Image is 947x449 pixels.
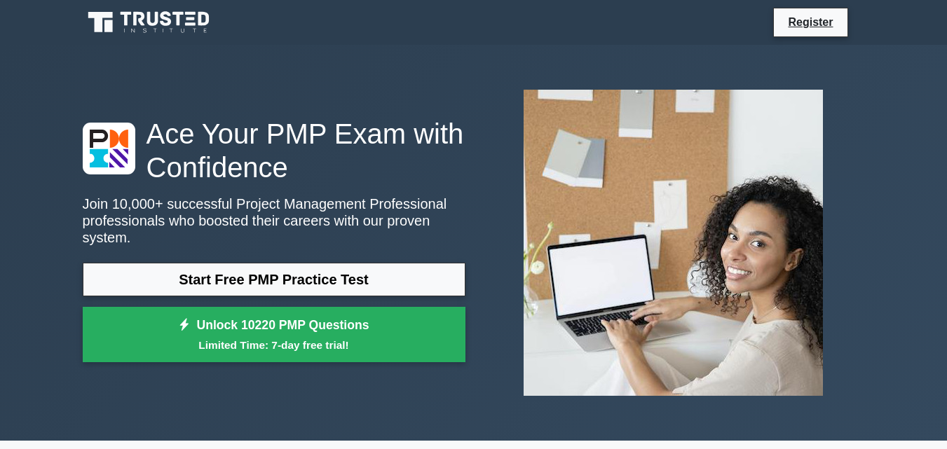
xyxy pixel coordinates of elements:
[83,195,465,246] p: Join 10,000+ successful Project Management Professional professionals who boosted their careers w...
[83,117,465,184] h1: Ace Your PMP Exam with Confidence
[779,13,841,31] a: Register
[83,263,465,296] a: Start Free PMP Practice Test
[100,337,448,353] small: Limited Time: 7-day free trial!
[83,307,465,363] a: Unlock 10220 PMP QuestionsLimited Time: 7-day free trial!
